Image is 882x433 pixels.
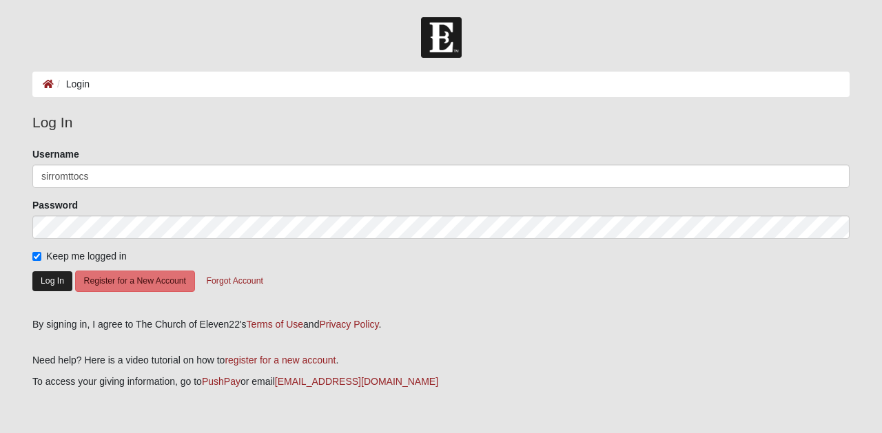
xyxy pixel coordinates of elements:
[421,17,462,58] img: Church of Eleven22 Logo
[275,376,438,387] a: [EMAIL_ADDRESS][DOMAIN_NAME]
[32,374,850,389] p: To access your giving information, go to or email
[32,147,79,161] label: Username
[32,271,72,291] button: Log In
[54,77,90,92] li: Login
[319,319,378,330] a: Privacy Policy
[32,353,850,368] p: Need help? Here is a video tutorial on how to .
[75,271,195,292] button: Register for a New Account
[32,317,850,332] div: By signing in, I agree to The Church of Eleven22's and .
[32,198,78,212] label: Password
[46,251,127,262] span: Keep me logged in
[32,252,41,261] input: Keep me logged in
[225,355,336,366] a: register for a new account
[202,376,240,387] a: PushPay
[247,319,303,330] a: Terms of Use
[32,112,850,134] legend: Log In
[198,271,272,292] button: Forgot Account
